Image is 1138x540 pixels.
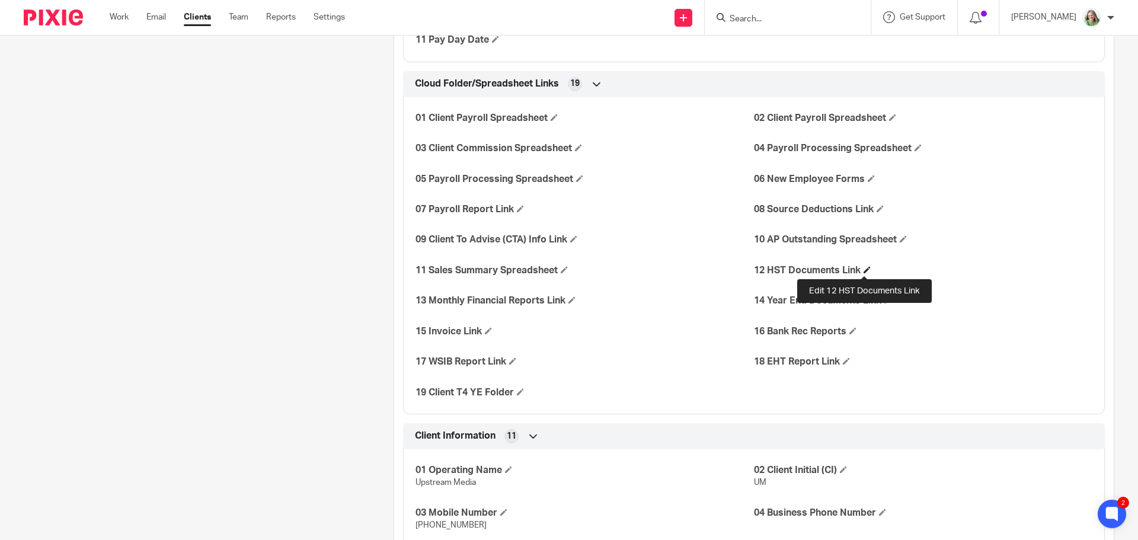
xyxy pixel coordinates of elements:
[754,295,1092,307] h4: 14 Year End Documents Link
[24,9,83,25] img: Pixie
[415,203,754,216] h4: 07 Payroll Report Link
[229,11,248,23] a: Team
[415,521,487,529] span: [PHONE_NUMBER]
[754,325,1092,338] h4: 16 Bank Rec Reports
[415,78,559,90] span: Cloud Folder/Spreadsheet Links
[728,14,835,25] input: Search
[415,464,754,477] h4: 01 Operating Name
[570,78,580,90] span: 19
[1011,11,1076,23] p: [PERSON_NAME]
[754,173,1092,186] h4: 06 New Employee Forms
[415,386,754,399] h4: 19 Client T4 YE Folder
[266,11,296,23] a: Reports
[754,142,1092,155] h4: 04 Payroll Processing Spreadsheet
[415,34,754,46] h4: 11 Pay Day Date
[1117,497,1129,509] div: 2
[415,356,754,368] h4: 17 WSIB Report Link
[754,264,1092,277] h4: 12 HST Documents Link
[754,234,1092,246] h4: 10 AP Outstanding Spreadsheet
[754,478,766,487] span: UM
[415,295,754,307] h4: 13 Monthly Financial Reports Link
[1082,8,1101,27] img: KC%20Photo.jpg
[184,11,211,23] a: Clients
[415,325,754,338] h4: 15 Invoice Link
[415,264,754,277] h4: 11 Sales Summary Spreadsheet
[415,507,754,519] h4: 03 Mobile Number
[754,507,1092,519] h4: 04 Business Phone Number
[415,173,754,186] h4: 05 Payroll Processing Spreadsheet
[754,464,1092,477] h4: 02 Client Initial (CI)
[900,13,945,21] span: Get Support
[415,234,754,246] h4: 09 Client To Advise (CTA) Info Link
[146,11,166,23] a: Email
[507,430,516,442] span: 11
[754,356,1092,368] h4: 18 EHT Report Link
[754,112,1092,124] h4: 02 Client Payroll Spreadsheet
[415,142,754,155] h4: 03 Client Commission Spreadsheet
[415,112,754,124] h4: 01 Client Payroll Spreadsheet
[110,11,129,23] a: Work
[314,11,345,23] a: Settings
[415,478,476,487] span: Upstream Media
[754,203,1092,216] h4: 08 Source Deductions Link
[415,430,496,442] span: Client Information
